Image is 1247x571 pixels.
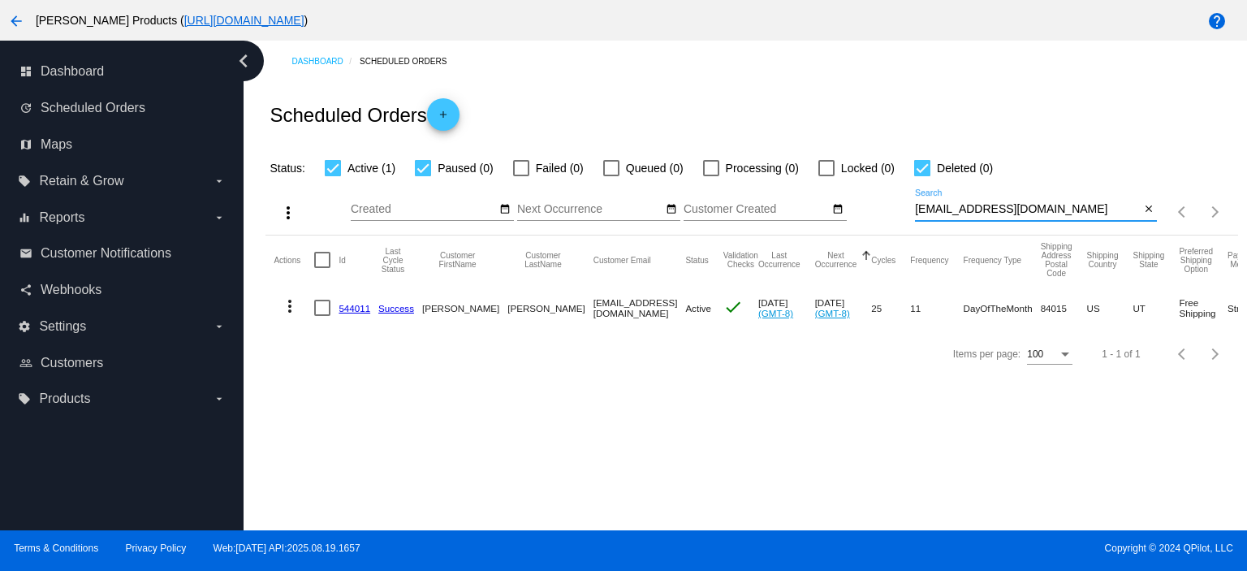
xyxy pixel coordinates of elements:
i: local_offer [18,175,31,188]
button: Change sorting for Frequency [910,255,948,265]
span: Scheduled Orders [41,101,145,115]
button: Change sorting for CustomerLastName [507,251,578,269]
i: update [19,102,32,115]
a: Terms & Conditions [14,543,98,554]
mat-icon: arrow_back [6,11,26,31]
i: arrow_drop_down [213,392,226,405]
mat-cell: US [1087,284,1133,331]
span: Locked (0) [841,158,895,178]
i: chevron_left [231,48,257,74]
button: Previous page [1167,338,1199,370]
button: Clear [1140,201,1157,218]
i: settings [18,320,31,333]
mat-icon: more_vert [280,296,300,316]
a: map Maps [19,132,226,158]
a: Privacy Policy [126,543,187,554]
a: (GMT-8) [758,308,793,318]
a: Success [378,303,414,314]
i: equalizer [18,211,31,224]
button: Change sorting for CustomerEmail [593,255,651,265]
span: Customer Notifications [41,246,171,261]
mat-icon: add [434,109,453,128]
button: Change sorting for Status [685,255,708,265]
i: arrow_drop_down [213,211,226,224]
h2: Scheduled Orders [270,98,459,131]
mat-header-cell: Actions [274,236,314,284]
span: Dashboard [41,64,104,79]
a: Web:[DATE] API:2025.08.19.1657 [214,543,360,554]
button: Previous page [1167,196,1199,228]
mat-icon: date_range [666,203,677,216]
i: email [19,247,32,260]
span: Failed (0) [536,158,584,178]
i: map [19,138,32,151]
span: Queued (0) [626,158,684,178]
div: 1 - 1 of 1 [1102,348,1140,360]
input: Next Occurrence [517,203,663,216]
mat-icon: help [1207,11,1227,31]
span: Products [39,391,90,406]
span: Processing (0) [726,158,799,178]
mat-icon: date_range [832,203,844,216]
button: Change sorting for PreferredShippingOption [1179,247,1213,274]
button: Change sorting for CustomerFirstName [422,251,493,269]
span: Webhooks [41,283,101,297]
a: (GMT-8) [815,308,850,318]
mat-cell: UT [1133,284,1179,331]
span: Maps [41,137,72,152]
a: [URL][DOMAIN_NAME] [184,14,304,27]
button: Change sorting for LastProcessingCycleId [378,247,408,274]
button: Change sorting for FrequencyType [964,255,1022,265]
button: Next page [1199,196,1232,228]
a: dashboard Dashboard [19,58,226,84]
mat-cell: [EMAIL_ADDRESS][DOMAIN_NAME] [593,284,686,331]
i: arrow_drop_down [213,175,226,188]
mat-cell: 11 [910,284,963,331]
span: Settings [39,319,86,334]
input: Customer Created [684,203,830,216]
input: Search [915,203,1140,216]
mat-cell: 25 [871,284,910,331]
a: 544011 [339,303,370,314]
i: share [19,283,32,296]
mat-icon: close [1143,203,1154,216]
mat-cell: [DATE] [758,284,815,331]
mat-cell: DayOfTheMonth [964,284,1041,331]
mat-icon: date_range [499,203,511,216]
input: Created [351,203,497,216]
div: Items per page: [953,348,1020,360]
span: Deleted (0) [937,158,993,178]
i: arrow_drop_down [213,320,226,333]
button: Change sorting for LastOccurrenceUtc [758,251,800,269]
mat-cell: [PERSON_NAME] [422,284,507,331]
button: Change sorting for ShippingState [1133,251,1164,269]
a: update Scheduled Orders [19,95,226,121]
mat-cell: 84015 [1041,284,1087,331]
button: Change sorting for Cycles [871,255,895,265]
span: 100 [1027,348,1043,360]
i: local_offer [18,392,31,405]
mat-cell: [DATE] [815,284,872,331]
button: Next page [1199,338,1232,370]
span: Paused (0) [438,158,493,178]
a: share Webhooks [19,277,226,303]
mat-icon: check [723,297,743,317]
span: Active (1) [347,158,395,178]
button: Change sorting for Id [339,255,345,265]
button: Change sorting for ShippingCountry [1087,251,1119,269]
span: [PERSON_NAME] Products ( ) [36,14,308,27]
a: Scheduled Orders [360,49,461,74]
span: Active [685,303,711,314]
mat-icon: more_vert [278,203,298,223]
mat-header-cell: Validation Checks [723,236,758,284]
mat-cell: [PERSON_NAME] [507,284,593,331]
button: Change sorting for ShippingPostcode [1041,242,1072,278]
span: Copyright © 2024 QPilot, LLC [637,543,1233,554]
a: email Customer Notifications [19,240,226,266]
a: people_outline Customers [19,350,226,376]
mat-cell: Free Shipping [1179,284,1228,331]
i: dashboard [19,65,32,78]
mat-select: Items per page: [1027,349,1072,361]
span: Retain & Grow [39,174,123,188]
span: Reports [39,210,84,225]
